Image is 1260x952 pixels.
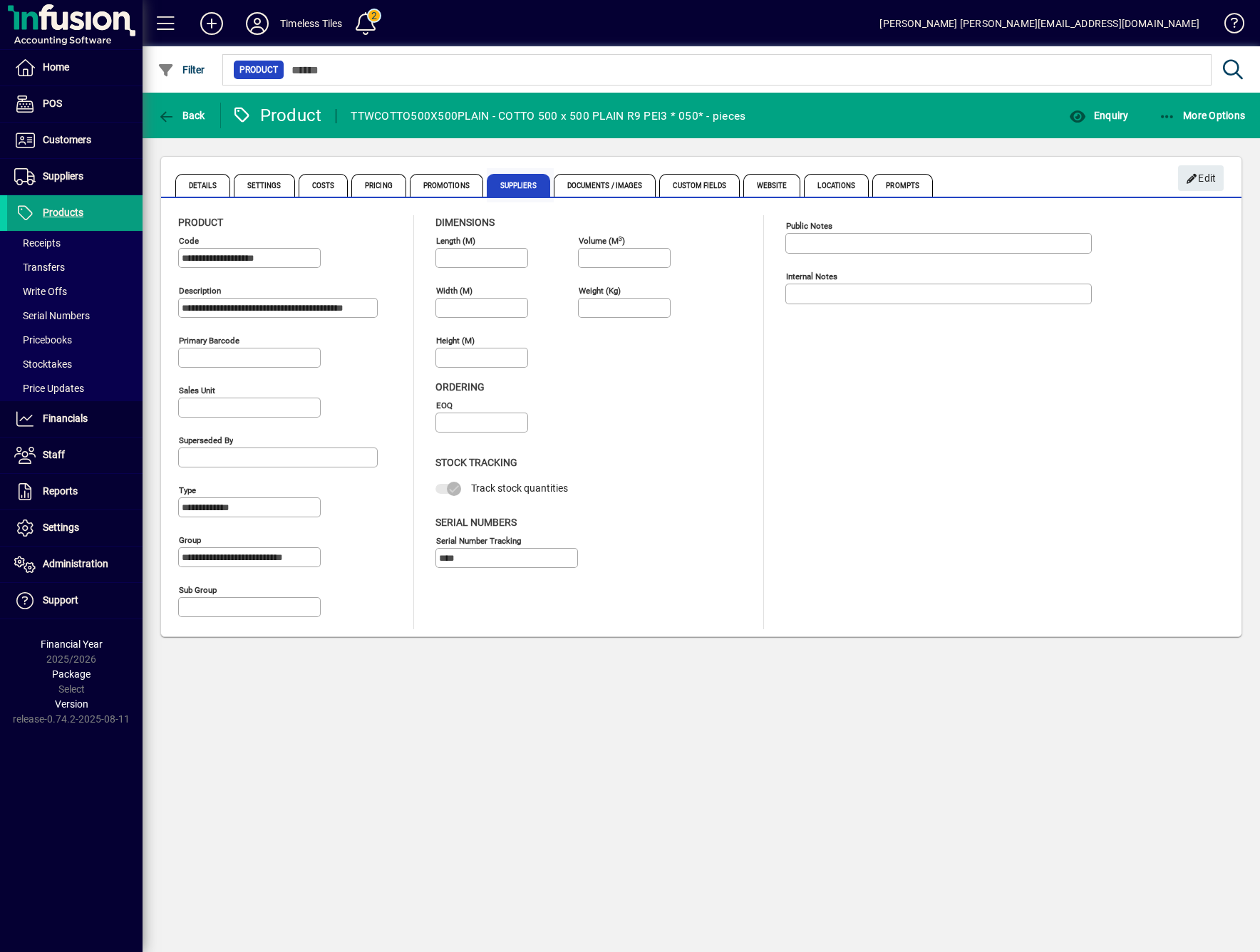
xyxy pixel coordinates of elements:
mat-label: Description [179,286,221,296]
span: Dimensions [435,217,495,228]
span: Stock Tracking [435,457,517,468]
mat-label: Weight (Kg) [579,286,621,296]
span: Package [52,668,91,680]
span: Serial Numbers [435,517,517,528]
a: Suppliers [7,159,143,195]
span: Back [157,110,205,121]
span: Administration [43,558,108,569]
span: Edit [1186,167,1217,190]
mat-label: Height (m) [436,336,475,346]
a: Reports [7,474,143,509]
span: Website [743,174,801,197]
button: Edit [1178,165,1224,191]
a: Customers [7,123,143,158]
span: More Options [1159,110,1246,121]
a: Staff [7,438,143,473]
mat-label: Superseded by [179,435,233,445]
a: Receipts [7,231,143,255]
span: Promotions [410,174,483,197]
mat-label: EOQ [436,400,453,410]
mat-label: Volume (m ) [579,236,625,246]
span: Settings [43,522,79,533]
a: Financials [7,401,143,437]
span: Write Offs [14,286,67,297]
mat-label: Sales unit [179,386,215,395]
button: Enquiry [1065,103,1132,128]
span: Pricebooks [14,334,72,346]
app-page-header-button: Back [143,103,221,128]
span: Financial Year [41,638,103,650]
button: Profile [234,11,280,36]
mat-label: Group [179,535,201,545]
sup: 3 [619,234,622,242]
mat-label: Code [179,236,199,246]
div: Timeless Tiles [280,12,342,35]
div: [PERSON_NAME] [PERSON_NAME][EMAIL_ADDRESS][DOMAIN_NAME] [879,12,1199,35]
button: Filter [154,57,209,83]
button: More Options [1155,103,1249,128]
span: Details [175,174,230,197]
a: POS [7,86,143,122]
span: Version [55,698,88,710]
a: Knowledge Base [1214,3,1242,49]
span: POS [43,98,62,109]
span: Costs [299,174,348,197]
span: Pricing [351,174,406,197]
mat-label: Width (m) [436,286,472,296]
span: Custom Fields [659,174,739,197]
mat-label: Serial Number tracking [436,535,521,545]
span: Customers [43,134,91,145]
mat-label: Primary barcode [179,336,239,346]
span: Transfers [14,262,65,273]
a: Serial Numbers [7,304,143,328]
a: Home [7,50,143,86]
span: Products [43,207,83,218]
span: Product [178,217,223,228]
span: Prompts [872,174,933,197]
span: Settings [234,174,295,197]
mat-label: Public Notes [786,221,832,231]
a: Support [7,583,143,619]
span: Product [239,63,278,77]
mat-label: Type [179,485,196,495]
span: Locations [804,174,869,197]
mat-label: Length (m) [436,236,475,246]
span: Suppliers [43,170,83,182]
a: Pricebooks [7,328,143,352]
span: Filter [157,64,205,76]
a: Administration [7,547,143,582]
span: Documents / Images [554,174,656,197]
a: Settings [7,510,143,546]
span: Financials [43,413,88,424]
span: Support [43,594,78,606]
span: Price Updates [14,383,84,394]
a: Price Updates [7,376,143,400]
button: Back [154,103,209,128]
span: Receipts [14,237,61,249]
span: Stocktakes [14,358,72,370]
span: Enquiry [1069,110,1128,121]
span: Serial Numbers [14,310,90,321]
span: Reports [43,485,78,497]
span: Track stock quantities [471,482,568,494]
mat-label: Internal Notes [786,271,837,281]
div: TTWCOTTO500X500PLAIN - COTTO 500 x 500 PLAIN R9 PEI3 * 050* - pieces [351,105,745,128]
div: Product [232,104,322,127]
a: Transfers [7,255,143,279]
span: Ordering [435,381,485,393]
span: Suppliers [487,174,550,197]
a: Write Offs [7,279,143,304]
a: Stocktakes [7,352,143,376]
span: Staff [43,449,65,460]
button: Add [189,11,234,36]
mat-label: Sub group [179,585,217,595]
span: Home [43,61,69,73]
